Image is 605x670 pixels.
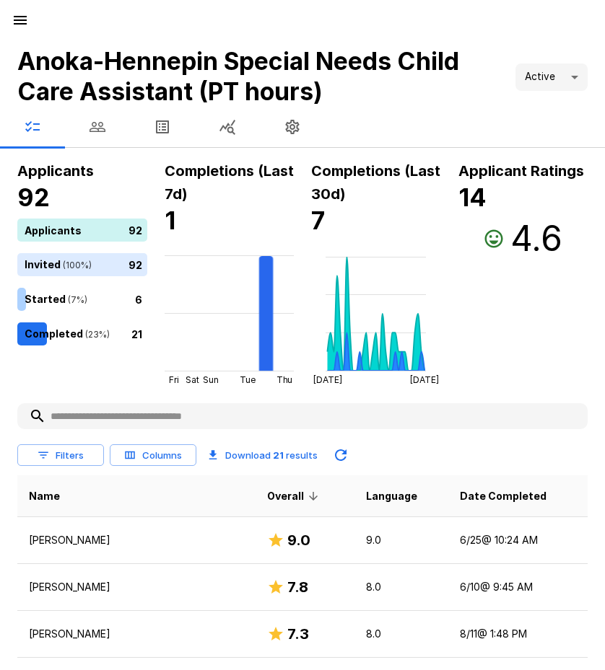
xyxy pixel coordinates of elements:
[110,444,196,467] button: Columns
[410,374,439,385] tspan: [DATE]
[448,564,588,611] td: 6/10 @ 9:45 AM
[129,257,142,272] p: 92
[267,488,323,505] span: Overall
[366,533,437,547] p: 9.0
[366,488,417,505] span: Language
[240,375,256,386] tspan: Tue
[366,627,437,641] p: 8.0
[311,162,440,203] b: Completions (Last 30d)
[287,622,309,645] h6: 7.3
[460,488,547,505] span: Date Completed
[515,63,588,91] div: Active
[311,206,325,235] b: 7
[131,326,142,341] p: 21
[313,374,341,385] tspan: [DATE]
[17,46,459,106] b: Anoka-Hennepin Special Needs Child Care Assistant (PT hours)
[458,182,487,212] b: 14
[17,444,104,467] button: Filters
[29,580,244,594] p: [PERSON_NAME]
[17,182,50,212] b: 92
[326,441,355,470] button: Updated Today - 10:05 AM
[129,222,142,237] p: 92
[169,375,179,386] tspan: Fri
[165,162,294,203] b: Completions (Last 7d)
[448,611,588,658] td: 8/11 @ 1:48 PM
[29,627,244,641] p: [PERSON_NAME]
[135,291,142,307] p: 6
[458,162,584,180] b: Applicant Ratings
[17,162,94,180] b: Applicants
[366,580,437,594] p: 8.0
[287,529,310,552] h6: 9.0
[203,375,219,386] tspan: Sun
[276,375,292,386] tspan: Thu
[448,517,588,564] td: 6/25 @ 10:24 AM
[273,449,284,461] b: 21
[202,441,323,470] button: Download 21 results
[165,206,175,235] b: 1
[510,219,562,259] h3: 4.6
[29,533,244,547] p: [PERSON_NAME]
[287,576,308,599] h6: 7.8
[186,375,199,386] tspan: Sat
[29,488,60,505] span: Name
